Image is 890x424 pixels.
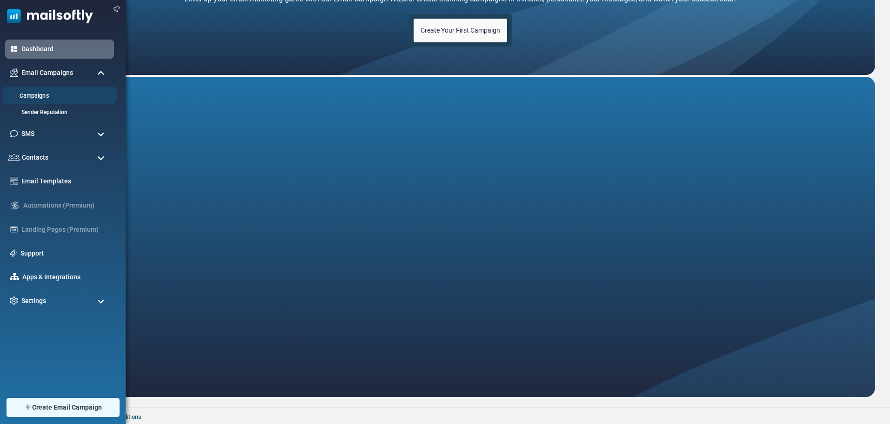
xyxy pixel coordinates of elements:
[10,177,18,185] img: email-templates-icon.svg
[32,403,102,412] span: Create Email Campaign
[421,27,500,34] span: Create Your First Campaign
[20,249,109,258] a: Support
[10,200,20,211] img: workflow.svg
[8,154,20,161] img: contacts-icon.svg
[10,225,18,234] img: landing_pages.svg
[22,153,48,162] span: Contacts
[10,68,18,77] img: campaigns-icon.png
[5,108,112,116] a: Sender Reputation
[2,92,114,101] a: Campaigns
[21,68,73,78] span: Email Campaigns
[22,272,109,282] a: Apps & Integrations
[10,129,18,138] img: sms-icon.png
[21,176,109,186] a: Email Templates
[10,45,18,53] img: dashboard-icon-active.svg
[30,407,890,424] footer: 2025
[45,77,875,397] iframe: Customer Support AI Agent
[21,129,34,139] span: SMS
[21,296,46,306] span: Settings
[10,296,18,305] img: settings-icon.svg
[10,249,17,257] img: support-icon.svg
[21,44,109,54] a: Dashboard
